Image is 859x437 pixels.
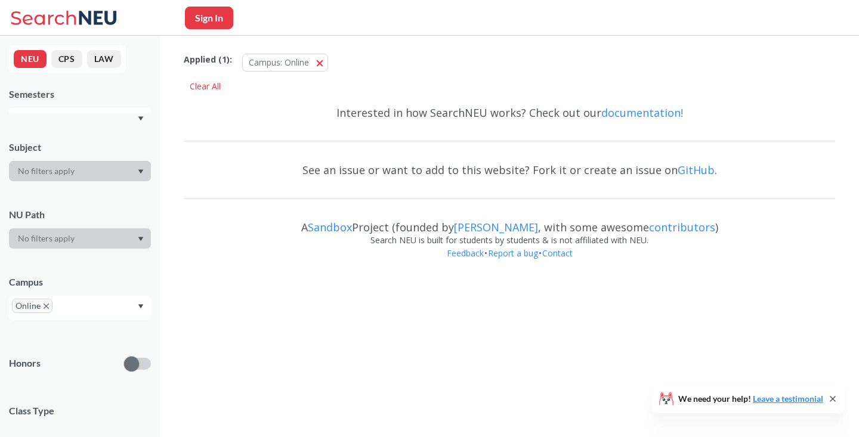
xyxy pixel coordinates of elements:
[184,247,835,278] div: • •
[185,7,233,29] button: Sign In
[138,304,144,309] svg: Dropdown arrow
[9,228,151,249] div: Dropdown arrow
[184,234,835,247] div: Search NEU is built for students by students & is not affiliated with NEU.
[14,50,47,68] button: NEU
[242,54,328,72] button: Campus: Online
[44,303,49,309] svg: X to remove pill
[678,395,823,403] span: We need your help!
[678,163,715,177] a: GitHub
[601,106,683,120] a: documentation!
[487,247,539,259] a: Report a bug
[446,247,484,259] a: Feedback
[753,393,823,404] a: Leave a testimonial
[12,299,52,313] span: OnlineX to remove pill
[649,220,715,234] a: contributors
[184,210,835,234] div: A Project (founded by , with some awesome )
[9,357,41,370] p: Honors
[184,95,835,130] div: Interested in how SearchNEU works? Check out our
[184,53,232,66] span: Applied ( 1 ):
[9,141,151,154] div: Subject
[184,78,227,95] div: Clear All
[9,404,151,417] span: Class Type
[542,247,573,259] a: Contact
[87,50,121,68] button: LAW
[454,220,538,234] a: [PERSON_NAME]
[51,50,82,68] button: CPS
[138,169,144,174] svg: Dropdown arrow
[9,208,151,221] div: NU Path
[184,153,835,187] div: See an issue or want to add to this website? Fork it or create an issue on .
[249,57,309,68] span: Campus: Online
[138,116,144,121] svg: Dropdown arrow
[9,275,151,289] div: Campus
[138,237,144,241] svg: Dropdown arrow
[9,88,151,101] div: Semesters
[9,161,151,181] div: Dropdown arrow
[9,296,151,320] div: OnlineX to remove pillDropdown arrow
[308,220,352,234] a: Sandbox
